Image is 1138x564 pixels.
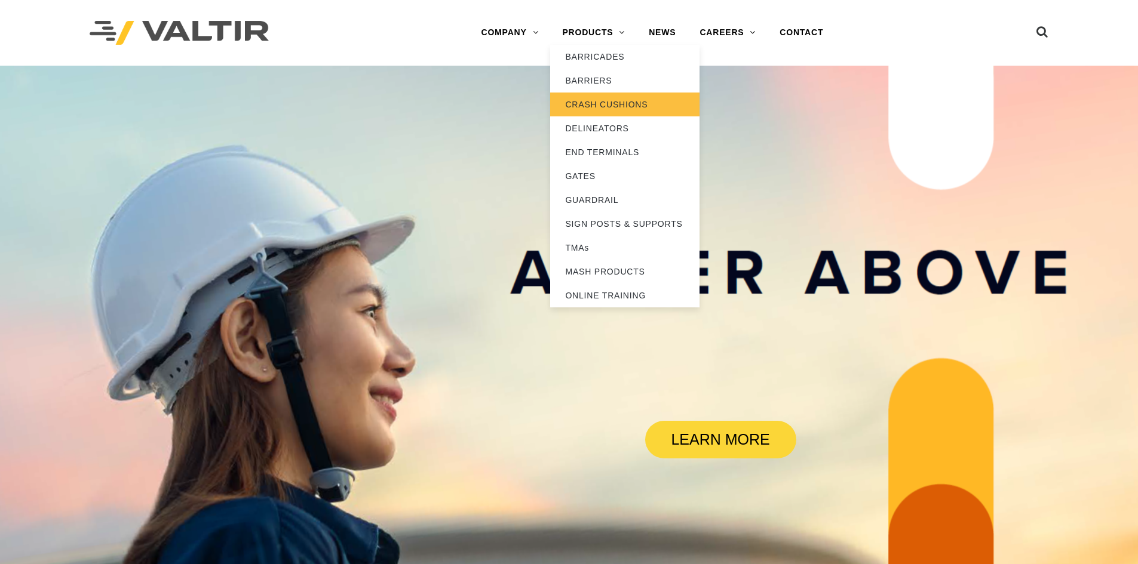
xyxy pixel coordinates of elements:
a: TMAs [550,236,700,260]
a: PRODUCTS [550,21,637,45]
a: ONLINE TRAINING [550,283,700,307]
a: LEARN MORE [645,421,796,458]
a: GATES [550,164,700,188]
a: SIGN POSTS & SUPPORTS [550,212,700,236]
a: END TERMINALS [550,140,700,164]
a: CRASH CUSHIONS [550,93,700,116]
a: CONTACT [768,21,835,45]
a: GUARDRAIL [550,188,700,212]
a: BARRICADES [550,45,700,69]
a: MASH PRODUCTS [550,260,700,283]
img: Valtir [90,21,269,45]
a: COMPANY [469,21,550,45]
a: NEWS [637,21,688,45]
a: DELINEATORS [550,116,700,140]
a: CAREERS [688,21,768,45]
a: BARRIERS [550,69,700,93]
